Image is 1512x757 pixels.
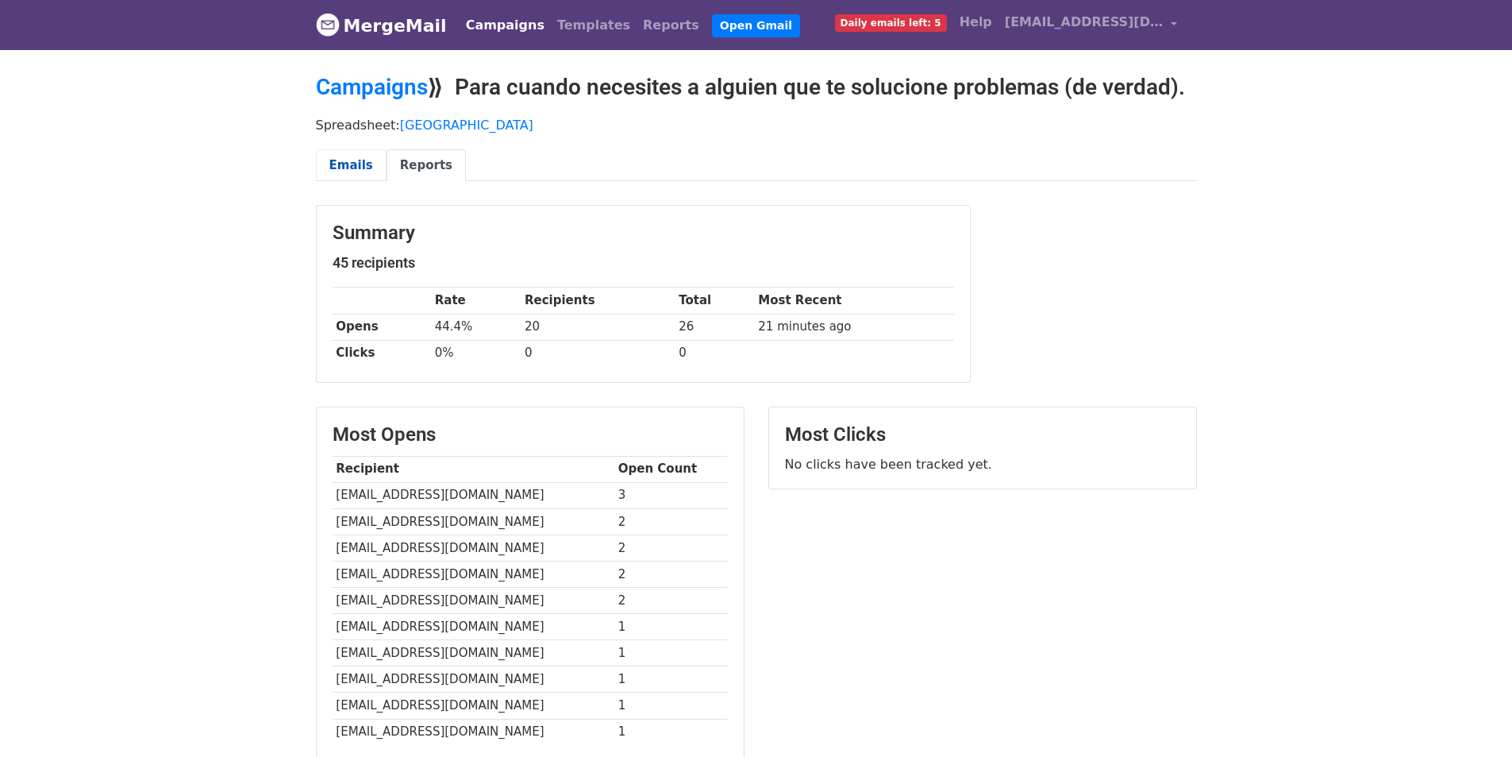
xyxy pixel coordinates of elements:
[835,14,947,32] span: Daily emails left: 5
[521,340,675,366] td: 0
[614,588,728,614] td: 2
[333,340,431,366] th: Clicks
[614,482,728,508] td: 3
[387,149,466,182] a: Reports
[400,118,533,133] a: [GEOGRAPHIC_DATA]
[316,9,447,42] a: MergeMail
[712,14,800,37] a: Open Gmail
[316,74,1197,101] h2: ⟫ Para cuando necesites a alguien que te solucione problemas (de verdad).
[333,719,614,745] td: [EMAIL_ADDRESS][DOMAIN_NAME]
[333,693,614,719] td: [EMAIL_ADDRESS][DOMAIN_NAME]
[614,561,728,587] td: 2
[829,6,953,38] a: Daily emails left: 5
[333,254,954,272] h5: 45 recipients
[333,508,614,535] td: [EMAIL_ADDRESS][DOMAIN_NAME]
[614,640,728,666] td: 1
[431,288,521,314] th: Rate
[755,288,954,314] th: Most Recent
[316,74,428,100] a: Campaigns
[614,456,728,482] th: Open Count
[998,6,1184,44] a: [EMAIL_ADDRESS][DOMAIN_NAME]
[614,719,728,745] td: 1
[953,6,998,38] a: Help
[675,314,754,340] td: 26
[521,314,675,340] td: 20
[333,561,614,587] td: [EMAIL_ADDRESS][DOMAIN_NAME]
[431,314,521,340] td: 44.4%
[675,340,754,366] td: 0
[1433,681,1512,757] div: Widget de chat
[333,588,614,614] td: [EMAIL_ADDRESS][DOMAIN_NAME]
[460,10,551,41] a: Campaigns
[316,117,1197,133] p: Spreadsheet:
[333,482,614,508] td: [EMAIL_ADDRESS][DOMAIN_NAME]
[785,456,1180,473] p: No clicks have been tracked yet.
[675,288,754,314] th: Total
[755,314,954,340] td: 21 minutes ago
[614,693,728,719] td: 1
[333,222,954,245] h3: Summary
[614,666,728,693] td: 1
[614,614,728,640] td: 1
[333,423,728,446] h3: Most Opens
[1005,13,1164,32] span: [EMAIL_ADDRESS][DOMAIN_NAME]
[316,13,340,37] img: MergeMail logo
[333,314,431,340] th: Opens
[521,288,675,314] th: Recipients
[431,340,521,366] td: 0%
[333,640,614,666] td: [EMAIL_ADDRESS][DOMAIN_NAME]
[333,666,614,693] td: [EMAIL_ADDRESS][DOMAIN_NAME]
[1433,681,1512,757] iframe: Chat Widget
[333,535,614,561] td: [EMAIL_ADDRESS][DOMAIN_NAME]
[614,535,728,561] td: 2
[333,456,614,482] th: Recipient
[637,10,706,41] a: Reports
[614,508,728,535] td: 2
[316,149,387,182] a: Emails
[785,423,1180,446] h3: Most Clicks
[333,614,614,640] td: [EMAIL_ADDRESS][DOMAIN_NAME]
[551,10,637,41] a: Templates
